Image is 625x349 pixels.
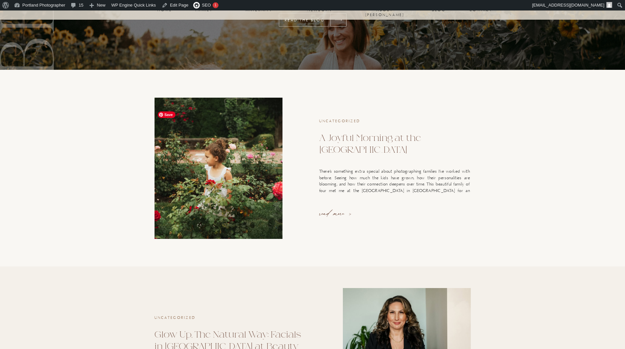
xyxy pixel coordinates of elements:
a: Blog [432,8,446,12]
a: maternity [245,8,272,12]
a: About [PERSON_NAME] [359,8,411,12]
a: A Joyful Morning at the [GEOGRAPHIC_DATA] [319,133,421,155]
a: newborn [306,8,333,12]
a: Home [157,8,172,12]
span: [EMAIL_ADDRESS][DOMAIN_NAME] [532,3,604,8]
p: There’s something extra special about photographing families I’ve worked with before. Seeing how ... [319,168,470,201]
a: Uncategorized [155,316,196,320]
div: 1 [213,2,219,8]
a: Uncategorized [319,119,361,124]
a: Contact [469,8,493,12]
a: family [193,8,216,12]
a: Read the blog [284,17,325,23]
span: SEO [202,3,211,8]
img: girl playing at the international rose test garden [155,98,282,239]
span: Save [158,111,176,118]
a: read more > [319,208,366,217]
